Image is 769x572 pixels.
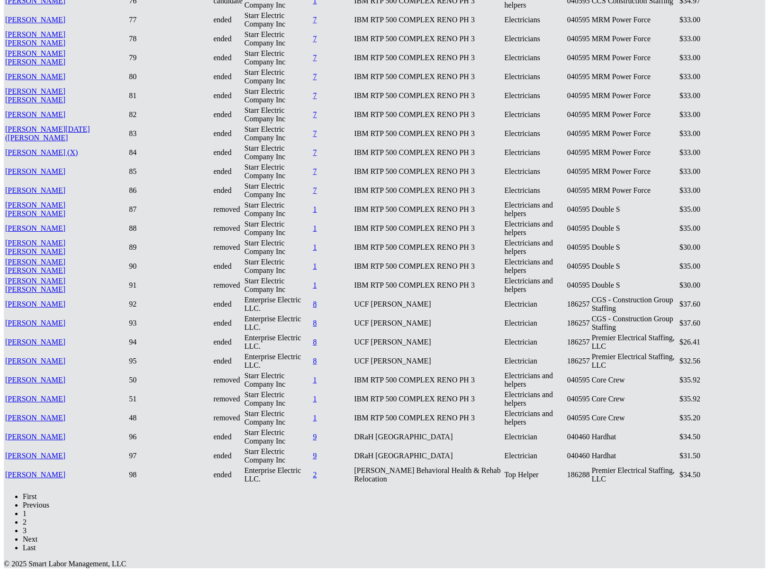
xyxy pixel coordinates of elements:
[353,390,503,408] td: IBM RTP 500 COMPLEX RENO PH 3
[128,68,162,86] td: 80
[213,30,243,48] td: ended
[5,87,65,104] a: [PERSON_NAME] [PERSON_NAME]
[244,352,312,370] td: Enterprise Electric LLC.
[679,257,764,275] td: $35.00
[567,314,590,332] td: 186257
[591,352,678,370] td: Premier Electrical Staffing, LLC
[679,30,764,48] td: $33.00
[353,68,503,86] td: IBM RTP 500 COMPLEX RENO PH 3
[5,357,65,365] a: [PERSON_NAME]
[353,352,503,370] td: UCF [PERSON_NAME]
[567,257,590,275] td: 040595
[244,466,312,484] td: Enterprise Electric LLC.
[567,409,590,427] td: 040595
[313,148,317,156] a: 7
[213,182,243,200] td: ended
[504,49,565,67] td: Electricians
[313,414,317,422] a: 1
[128,182,162,200] td: 86
[591,30,678,48] td: MRM Power Force
[353,125,503,143] td: IBM RTP 500 COMPLEX RENO PH 3
[313,224,317,232] a: 1
[213,333,243,351] td: ended
[213,409,243,427] td: removed
[244,390,312,408] td: Starr Electric Company Inc
[213,49,243,67] td: ended
[504,257,565,275] td: Electricians and helpers
[591,333,678,351] td: Premier Electrical Staffing, LLC
[353,163,503,181] td: IBM RTP 500 COMPLEX RENO PH 3
[353,257,503,275] td: IBM RTP 500 COMPLEX RENO PH 3
[23,492,36,500] a: First
[353,182,503,200] td: IBM RTP 500 COMPLEX RENO PH 3
[504,390,565,408] td: Electricians and helpers
[23,501,49,509] a: Previous
[567,144,590,162] td: 040595
[128,125,162,143] td: 83
[244,11,312,29] td: Starr Electric Company Inc
[244,257,312,275] td: Starr Electric Company Inc
[591,144,678,162] td: MRM Power Force
[567,390,590,408] td: 040595
[5,167,65,175] a: [PERSON_NAME]
[353,30,503,48] td: IBM RTP 500 COMPLEX RENO PH 3
[5,338,65,346] a: [PERSON_NAME]
[213,428,243,446] td: ended
[5,376,65,384] a: [PERSON_NAME]
[567,333,590,351] td: 186257
[213,352,243,370] td: ended
[353,295,503,313] td: UCF [PERSON_NAME]
[5,395,65,403] a: [PERSON_NAME]
[679,447,764,465] td: $31.50
[128,87,162,105] td: 81
[128,106,162,124] td: 82
[591,314,678,332] td: CGS - Construction Group Staffing
[5,110,65,118] a: [PERSON_NAME]
[5,148,78,156] a: [PERSON_NAME] (X)
[23,509,27,518] a: 1
[313,357,317,365] a: 8
[504,87,565,105] td: Electricians
[504,295,565,313] td: Electrician
[128,466,162,484] td: 98
[244,447,312,465] td: Starr Electric Company Inc
[679,219,764,237] td: $35.00
[353,314,503,332] td: UCF [PERSON_NAME]
[313,110,317,118] a: 7
[679,276,764,294] td: $30.00
[504,163,565,181] td: Electricians
[5,125,90,142] a: [PERSON_NAME][DATE] ([PERSON_NAME]
[313,471,317,479] a: 2
[4,492,765,552] nav: pagination
[5,16,65,24] a: [PERSON_NAME]
[567,49,590,67] td: 040595
[213,87,243,105] td: ended
[504,238,565,256] td: Electricians and helpers
[679,314,764,332] td: $37.60
[128,314,162,332] td: 93
[213,257,243,275] td: ended
[567,87,590,105] td: 040595
[313,129,317,137] a: 7
[213,68,243,86] td: ended
[504,371,565,389] td: Electricians and helpers
[353,276,503,294] td: IBM RTP 500 COMPLEX RENO PH 3
[679,333,764,351] td: $26.41
[504,11,565,29] td: Electricians
[591,11,678,29] td: MRM Power Force
[5,73,65,81] a: [PERSON_NAME]
[591,466,678,484] td: Premier Electrical Staffing, LLC
[213,11,243,29] td: ended
[591,219,678,237] td: Double S
[213,390,243,408] td: removed
[5,186,65,194] a: [PERSON_NAME]
[504,447,565,465] td: Electrician
[679,428,764,446] td: $34.50
[244,219,312,237] td: Starr Electric Company Inc
[4,560,126,568] span: © 2025 Smart Labor Management, LLC
[313,54,317,62] a: 7
[504,144,565,162] td: Electricians
[213,238,243,256] td: removed
[213,295,243,313] td: ended
[128,163,162,181] td: 85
